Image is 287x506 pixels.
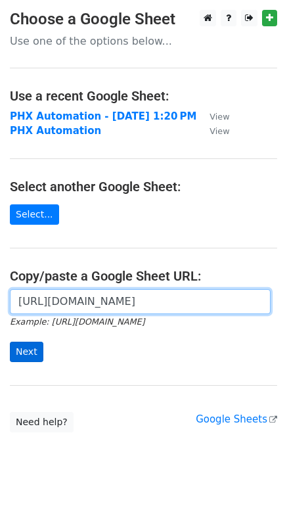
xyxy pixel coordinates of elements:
iframe: Chat Widget [221,443,287,506]
p: Use one of the options below... [10,34,277,48]
a: Google Sheets [196,413,277,425]
a: Need help? [10,412,74,432]
a: View [196,125,229,137]
small: Example: [URL][DOMAIN_NAME] [10,317,144,327]
h3: Choose a Google Sheet [10,10,277,29]
h4: Copy/paste a Google Sheet URL: [10,268,277,284]
h4: Use a recent Google Sheet: [10,88,277,104]
h4: Select another Google Sheet: [10,179,277,195]
small: View [210,112,229,122]
a: View [196,110,229,122]
small: View [210,126,229,136]
a: Select... [10,204,59,225]
a: PHX Automation - [DATE] 1:20 PM [10,110,196,122]
input: Next [10,342,43,362]
input: Paste your Google Sheet URL here [10,289,271,314]
a: PHX Automation [10,125,101,137]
